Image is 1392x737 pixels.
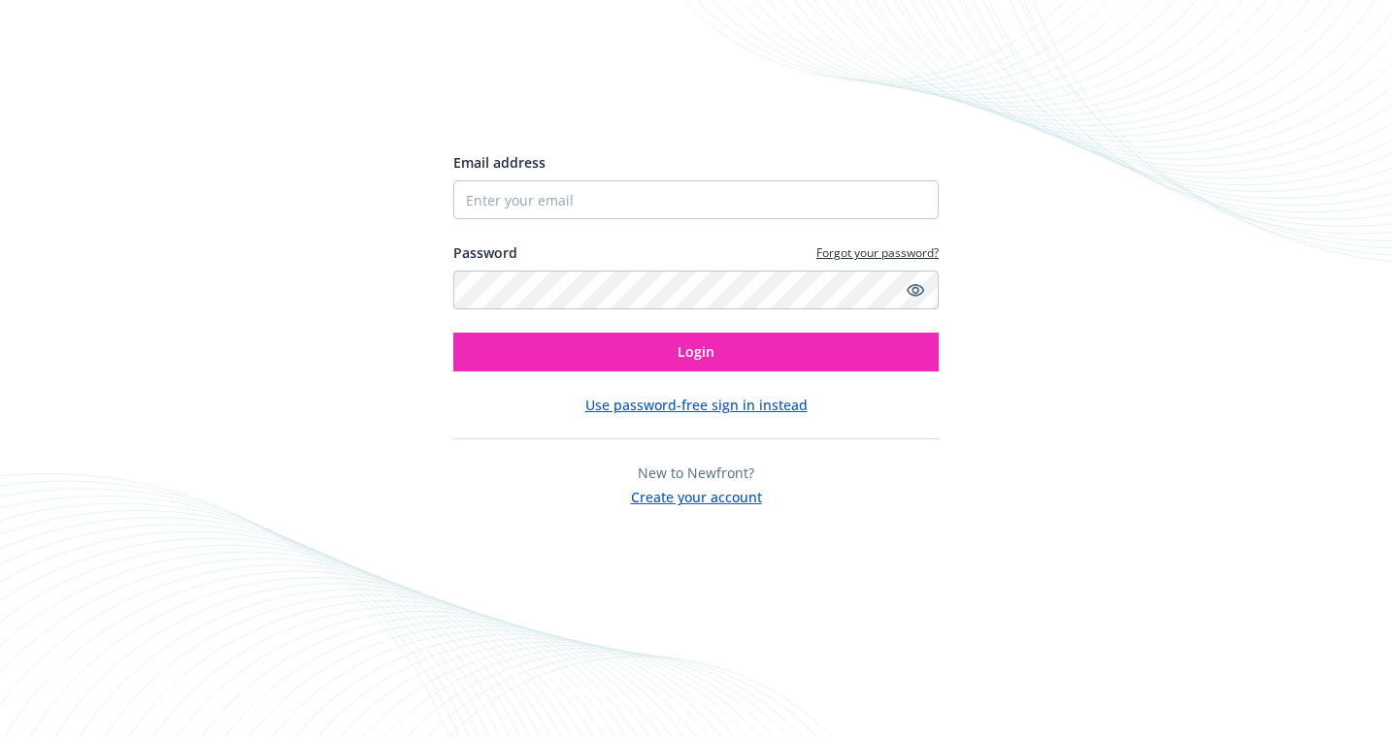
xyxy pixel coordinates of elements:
[631,483,762,507] button: Create your account
[816,244,939,261] a: Forgot your password?
[453,333,939,371] button: Login
[453,242,517,263] label: Password
[453,82,637,116] img: Newfront logo
[453,271,939,309] input: Enter your password
[453,153,546,172] span: Email address
[904,278,927,302] a: Show password
[638,464,754,482] span: New to Newfront?
[585,395,808,415] button: Use password-free sign in instead
[678,342,714,361] span: Login
[453,180,939,219] input: Enter your email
